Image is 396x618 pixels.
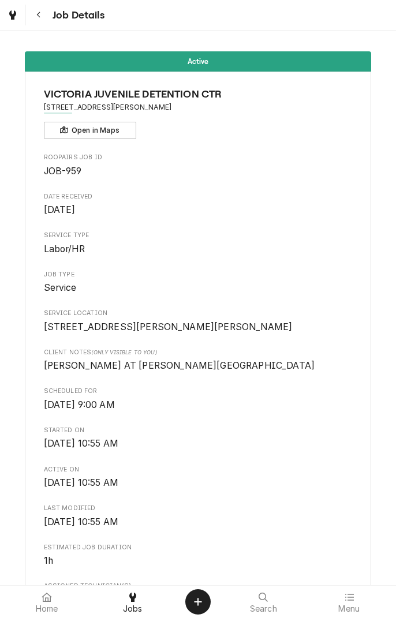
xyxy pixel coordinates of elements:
[44,203,353,217] span: Date Received
[2,5,23,25] a: Go to Jobs
[44,515,353,529] span: Last Modified
[44,204,76,215] span: [DATE]
[44,555,53,566] span: 1h
[185,589,211,615] button: Create Object
[44,426,353,435] span: Started On
[44,438,118,449] span: [DATE] 10:55 AM
[44,437,353,451] span: Started On
[44,476,353,490] span: Active On
[44,543,353,552] span: Estimated Job Duration
[5,588,89,616] a: Home
[44,231,353,256] div: Service Type
[44,360,315,371] span: [PERSON_NAME] AT [PERSON_NAME][GEOGRAPHIC_DATA]
[49,8,104,23] span: Job Details
[44,398,353,412] span: Scheduled For
[44,309,353,318] span: Service Location
[44,465,353,474] span: Active On
[44,320,353,334] span: Service Location
[91,349,156,355] span: (Only Visible to You)
[44,348,353,373] div: [object Object]
[28,5,49,25] button: Navigate back
[44,153,353,178] div: Roopairs Job ID
[44,270,353,295] div: Job Type
[44,348,353,357] span: Client Notes
[44,426,353,451] div: Started On
[44,102,353,113] span: Address
[44,309,353,334] div: Service Location
[44,192,353,201] span: Date Received
[44,582,353,591] span: Assigned Technician(s)
[44,465,353,490] div: Active On
[44,321,293,332] span: [STREET_ADDRESS][PERSON_NAME][PERSON_NAME]
[44,282,77,293] span: Service
[44,387,353,411] div: Scheduled For
[91,588,175,616] a: Jobs
[44,359,353,373] span: [object Object]
[250,604,277,613] span: Search
[44,477,118,488] span: [DATE] 10:55 AM
[44,164,353,178] span: Roopairs Job ID
[44,504,353,529] div: Last Modified
[25,51,371,72] div: Status
[338,604,360,613] span: Menu
[44,242,353,256] span: Service Type
[44,153,353,162] span: Roopairs Job ID
[44,87,353,102] span: Name
[44,516,118,527] span: [DATE] 10:55 AM
[44,87,353,139] div: Client Information
[44,387,353,396] span: Scheduled For
[44,399,115,410] span: [DATE] 9:00 AM
[44,166,82,177] span: JOB-959
[307,588,392,616] a: Menu
[44,244,85,254] span: Labor/HR
[36,604,58,613] span: Home
[44,122,136,139] button: Open in Maps
[188,58,209,65] span: Active
[44,231,353,240] span: Service Type
[44,543,353,568] div: Estimated Job Duration
[44,554,353,568] span: Estimated Job Duration
[44,281,353,295] span: Job Type
[44,582,353,606] div: Assigned Technician(s)
[221,588,306,616] a: Search
[123,604,143,613] span: Jobs
[44,504,353,513] span: Last Modified
[44,270,353,279] span: Job Type
[44,192,353,217] div: Date Received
